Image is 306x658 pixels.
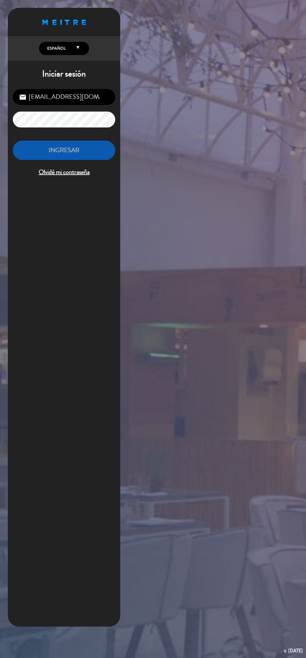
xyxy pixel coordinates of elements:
div: v. [DATE] [284,646,303,655]
i: lock [19,116,27,123]
i: email [19,93,27,101]
span: Español [46,45,66,52]
span: Olvidé mi contraseña [13,167,115,177]
h1: Iniciar sesión [8,69,120,79]
img: MEITRE [42,20,86,25]
input: Correo Electrónico [13,89,115,105]
button: INGRESAR [13,141,115,160]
